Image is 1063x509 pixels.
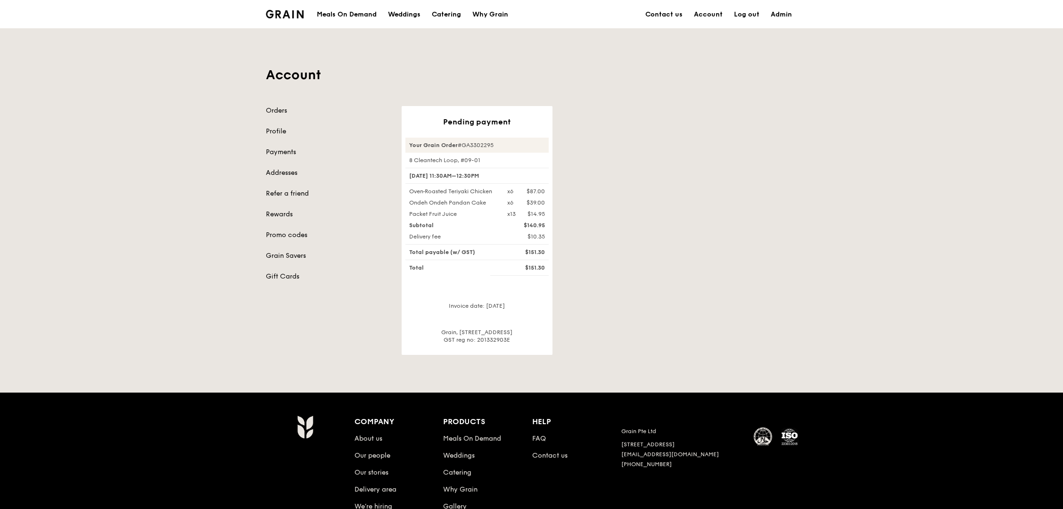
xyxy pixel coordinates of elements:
[405,138,549,153] div: #GA3302295
[354,485,396,493] a: Delivery area
[443,452,475,460] a: Weddings
[404,222,502,229] div: Subtotal
[266,106,390,115] a: Orders
[317,0,377,29] div: Meals On Demand
[443,415,532,428] div: Products
[527,199,545,206] div: $39.00
[507,199,513,206] div: x6
[266,210,390,219] a: Rewards
[266,148,390,157] a: Payments
[640,0,688,29] a: Contact us
[467,0,514,29] a: Why Grain
[266,168,390,178] a: Addresses
[409,142,458,148] strong: Your Grain Order
[266,230,390,240] a: Promo codes
[621,451,719,458] a: [EMAIL_ADDRESS][DOMAIN_NAME]
[404,210,502,218] div: Packet Fruit Juice
[780,427,799,446] img: ISO Certified
[472,0,508,29] div: Why Grain
[382,0,426,29] a: Weddings
[621,427,743,435] div: Grain Pte Ltd
[354,452,390,460] a: Our people
[765,0,798,29] a: Admin
[443,435,501,443] a: Meals On Demand
[502,248,551,256] div: $151.30
[404,264,502,271] div: Total
[388,0,420,29] div: Weddings
[404,233,502,240] div: Delivery fee
[405,156,549,164] div: 8 Cleantech Loop, #09-01
[405,117,549,126] div: Pending payment
[621,461,672,468] a: [PHONE_NUMBER]
[688,0,728,29] a: Account
[621,441,743,448] div: [STREET_ADDRESS]
[426,0,467,29] a: Catering
[754,427,773,446] img: MUIS Halal Certified
[404,188,502,195] div: Oven‑Roasted Teriyaki Chicken
[527,188,545,195] div: $87.00
[266,127,390,136] a: Profile
[532,435,546,443] a: FAQ
[443,468,471,476] a: Catering
[266,189,390,198] a: Refer a friend
[297,415,313,439] img: Grain
[354,435,382,443] a: About us
[432,0,461,29] div: Catering
[443,485,478,493] a: Why Grain
[532,415,621,428] div: Help
[409,249,475,255] span: Total payable (w/ GST)
[266,251,390,261] a: Grain Savers
[405,168,549,184] div: [DATE] 11:30AM–12:30PM
[532,452,568,460] a: Contact us
[507,210,516,218] div: x13
[404,199,502,206] div: Ondeh Ondeh Pandan Cake
[266,66,798,83] h1: Account
[266,272,390,281] a: Gift Cards
[507,188,513,195] div: x6
[405,328,549,344] div: Grain, [STREET_ADDRESS] GST reg no: 201332903E
[728,0,765,29] a: Log out
[405,302,549,317] div: Invoice date: [DATE]
[354,415,444,428] div: Company
[527,210,545,218] div: $14.95
[502,233,551,240] div: $10.35
[266,10,304,18] img: Grain
[502,222,551,229] div: $140.95
[502,264,551,271] div: $151.30
[354,468,388,476] a: Our stories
